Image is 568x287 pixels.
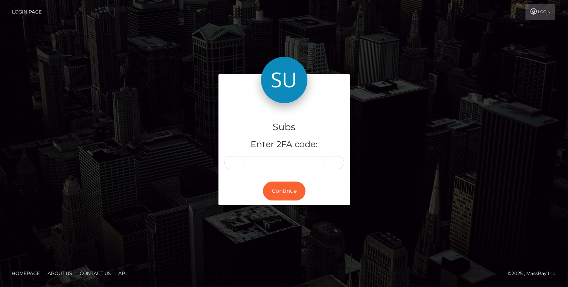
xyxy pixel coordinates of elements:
a: Login [525,4,555,20]
button: Continue [263,182,305,200]
a: About Us [44,267,75,279]
img: Subs [261,57,307,103]
a: Homepage [9,267,43,279]
a: Login Page [12,4,42,20]
h4: Subs [224,121,344,134]
a: Contact Us [77,267,114,279]
h5: Enter 2FA code: [224,139,344,151]
div: © 2025 , MassPay Inc. [508,269,562,278]
a: API [115,267,130,279]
